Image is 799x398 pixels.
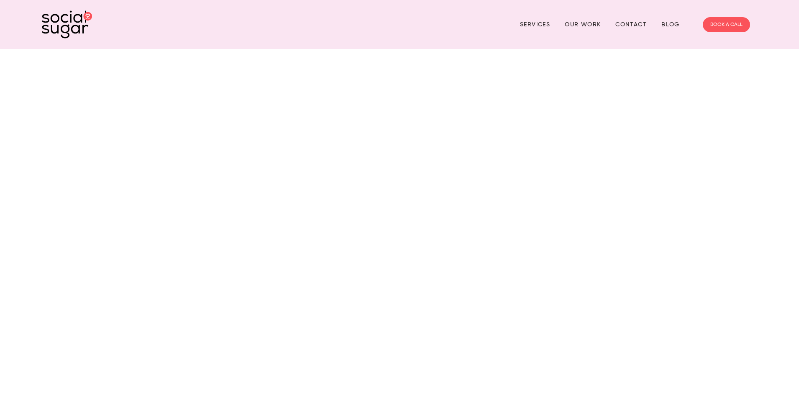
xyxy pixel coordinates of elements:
a: Services [520,18,550,31]
img: SocialSugar [42,10,92,38]
a: BOOK A CALL [703,17,750,32]
a: Contact [615,18,647,31]
a: Our Work [565,18,601,31]
a: Blog [661,18,680,31]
